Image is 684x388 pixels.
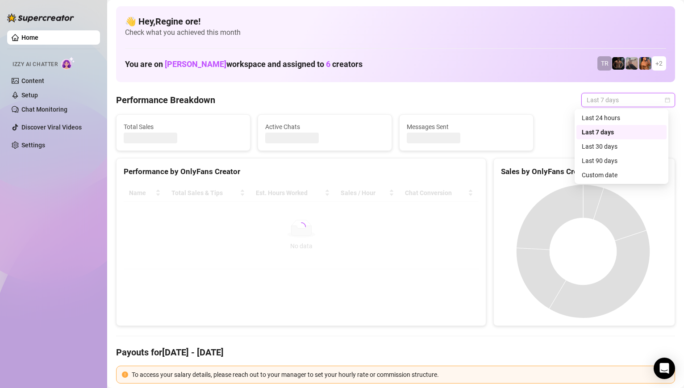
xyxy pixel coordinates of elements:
h4: Performance Breakdown [116,94,215,106]
div: Last 30 days [582,142,661,151]
div: Sales by OnlyFans Creator [501,166,667,178]
a: Content [21,77,44,84]
div: Last 24 hours [582,113,661,123]
a: Chat Monitoring [21,106,67,113]
span: 6 [326,59,330,69]
a: Discover Viral Videos [21,124,82,131]
div: Last 24 hours [576,111,667,125]
img: LC [626,57,638,70]
span: Izzy AI Chatter [13,60,58,69]
div: Open Intercom Messenger [654,358,675,379]
img: JG [639,57,651,70]
img: Trent [612,57,625,70]
div: Custom date [582,170,661,180]
a: Home [21,34,38,41]
span: calendar [665,97,670,103]
div: Last 30 days [576,139,667,154]
h4: Payouts for [DATE] - [DATE] [116,346,675,359]
img: AI Chatter [61,57,75,70]
div: Last 7 days [582,127,661,137]
span: [PERSON_NAME] [165,59,226,69]
div: To access your salary details, please reach out to your manager to set your hourly rate or commis... [132,370,669,380]
h1: You are on workspace and assigned to creators [125,59,363,69]
span: + 2 [655,58,663,68]
h4: 👋 Hey, Regine ore ! [125,15,666,28]
div: Custom date [576,168,667,182]
span: Check what you achieved this month [125,28,666,38]
a: Setup [21,92,38,99]
span: Active Chats [265,122,384,132]
div: Last 90 days [582,156,661,166]
img: logo-BBDzfeDw.svg [7,13,74,22]
a: Settings [21,142,45,149]
span: Total Sales [124,122,243,132]
span: TR [601,58,609,68]
span: Last 7 days [587,93,670,107]
span: exclamation-circle [122,371,128,378]
div: Last 7 days [576,125,667,139]
div: Performance by OnlyFans Creator [124,166,479,178]
span: Messages Sent [407,122,526,132]
span: loading [297,222,306,231]
div: Last 90 days [576,154,667,168]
